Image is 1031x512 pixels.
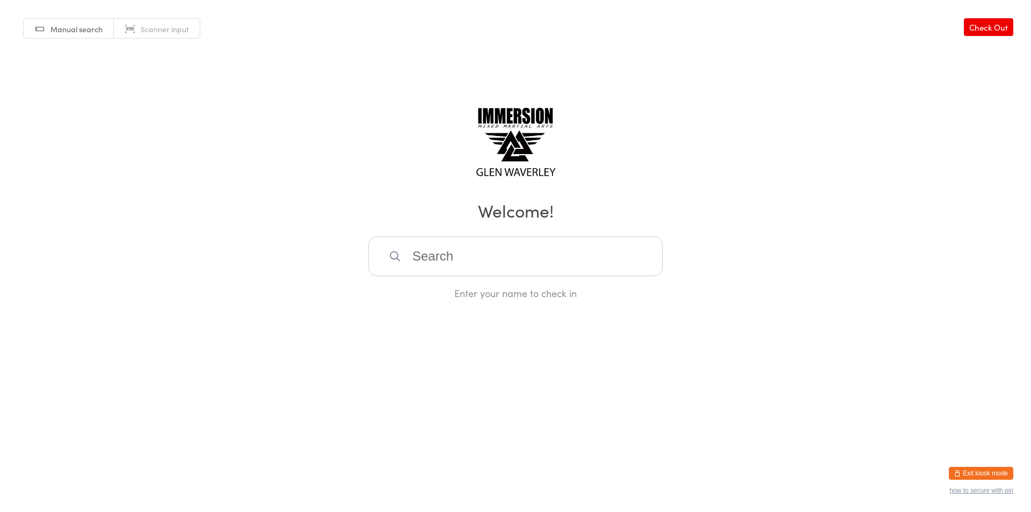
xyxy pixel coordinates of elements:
div: Enter your name to check in [368,286,663,300]
button: Exit kiosk mode [949,467,1013,480]
h2: Welcome! [11,198,1020,222]
button: how to secure with pin [949,487,1013,494]
a: Check Out [964,18,1013,36]
img: Immersion MMA Glen Waverley [475,103,556,183]
span: Scanner input [141,24,189,34]
span: Manual search [50,24,103,34]
input: Search [368,236,663,276]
